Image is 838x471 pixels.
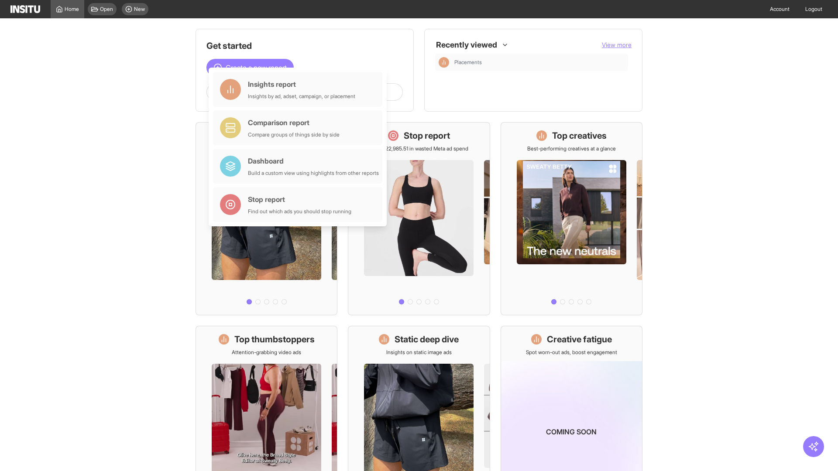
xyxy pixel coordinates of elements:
[232,349,301,356] p: Attention-grabbing video ads
[196,122,337,315] a: What's live nowSee all active ads instantly
[134,6,145,13] span: New
[206,59,294,76] button: Create a new report
[501,122,642,315] a: Top creativesBest-performing creatives at a glance
[248,170,379,177] div: Build a custom view using highlights from other reports
[248,156,379,166] div: Dashboard
[370,145,468,152] p: Save £22,985.51 in wasted Meta ad spend
[100,6,113,13] span: Open
[439,57,449,68] div: Insights
[248,194,351,205] div: Stop report
[395,333,459,345] h1: Static deep dive
[234,333,315,345] h1: Top thumbstoppers
[454,59,625,66] span: Placements
[404,130,450,142] h1: Stop report
[454,59,482,66] span: Placements
[248,93,355,100] div: Insights by ad, adset, campaign, or placement
[602,41,632,48] span: View more
[248,208,351,215] div: Find out which ads you should stop running
[527,145,616,152] p: Best-performing creatives at a glance
[248,79,355,89] div: Insights report
[552,130,607,142] h1: Top creatives
[206,40,403,52] h1: Get started
[386,349,452,356] p: Insights on static image ads
[348,122,490,315] a: Stop reportSave £22,985.51 in wasted Meta ad spend
[65,6,79,13] span: Home
[248,131,340,138] div: Compare groups of things side by side
[602,41,632,49] button: View more
[248,117,340,128] div: Comparison report
[226,62,287,73] span: Create a new report
[10,5,40,13] img: Logo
